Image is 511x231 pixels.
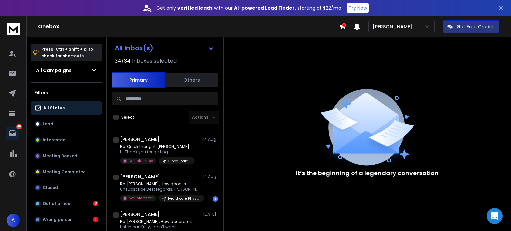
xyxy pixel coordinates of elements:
[43,153,77,159] p: Meeting Booked
[234,5,296,11] strong: AI-powered Lead Finder,
[347,3,369,13] button: Try Now
[31,165,102,178] button: Meeting Completed
[36,67,72,74] h1: All Campaigns
[43,185,58,190] p: Closed
[16,124,22,129] p: 46
[120,219,200,224] p: Re: [PERSON_NAME], How accurate is
[43,121,53,127] p: Lead
[296,169,439,178] p: It’s the beginning of a legendary conversation
[93,201,98,206] div: 8
[31,149,102,163] button: Meeting Booked
[31,117,102,131] button: Lead
[120,187,200,192] p: Unsubscribe Best regards, [PERSON_NAME]
[7,214,20,227] button: A
[129,158,153,163] p: Not Interested
[120,211,160,218] h1: [PERSON_NAME]
[115,45,153,51] h1: All Inbox(s)
[31,197,102,210] button: Out of office8
[31,181,102,194] button: Closed
[112,72,165,88] button: Primary
[31,64,102,77] button: All Campaigns
[43,105,65,111] p: All Status
[203,212,218,217] p: [DATE]
[6,127,19,140] a: 46
[168,196,200,201] p: Healthcare Physicians Lists
[487,208,503,224] div: Open Intercom Messenger
[31,101,102,115] button: All Status
[41,46,93,59] p: Press to check for shortcuts.
[203,174,218,179] p: 14 Aug
[156,5,341,11] p: Get only with our starting at $22/mo
[43,217,73,222] p: Wrong person
[43,169,86,174] p: Meeting Completed
[132,57,177,65] h3: Inboxes selected
[43,137,66,143] p: Interested
[38,23,339,31] h1: Onebox
[120,144,195,149] p: Re: Quick thought, [PERSON_NAME]
[457,23,495,30] p: Get Free Credits
[213,196,218,202] div: 1
[43,201,70,206] p: Out of office
[120,181,200,187] p: Re: [PERSON_NAME], How good is
[443,20,499,33] button: Get Free Credits
[177,5,213,11] strong: verified leads
[115,57,131,65] span: 34 / 34
[129,196,153,201] p: Not Interested
[120,173,160,180] h1: [PERSON_NAME]
[168,159,191,164] p: Global part 3
[109,41,219,55] button: All Inbox(s)
[203,137,218,142] p: 14 Aug
[373,23,415,30] p: [PERSON_NAME]
[55,45,87,53] span: Ctrl + Shift + k
[121,115,134,120] label: Select
[31,88,102,97] h3: Filters
[31,213,102,226] button: Wrong person1
[93,217,98,222] div: 1
[120,149,195,155] p: Hi Thank you for getting
[120,136,160,143] h1: [PERSON_NAME]
[165,73,218,87] button: Others
[349,5,367,11] p: Try Now
[120,224,200,230] p: Listen carefully, I don’t want
[7,23,20,35] img: logo
[31,133,102,147] button: Interested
